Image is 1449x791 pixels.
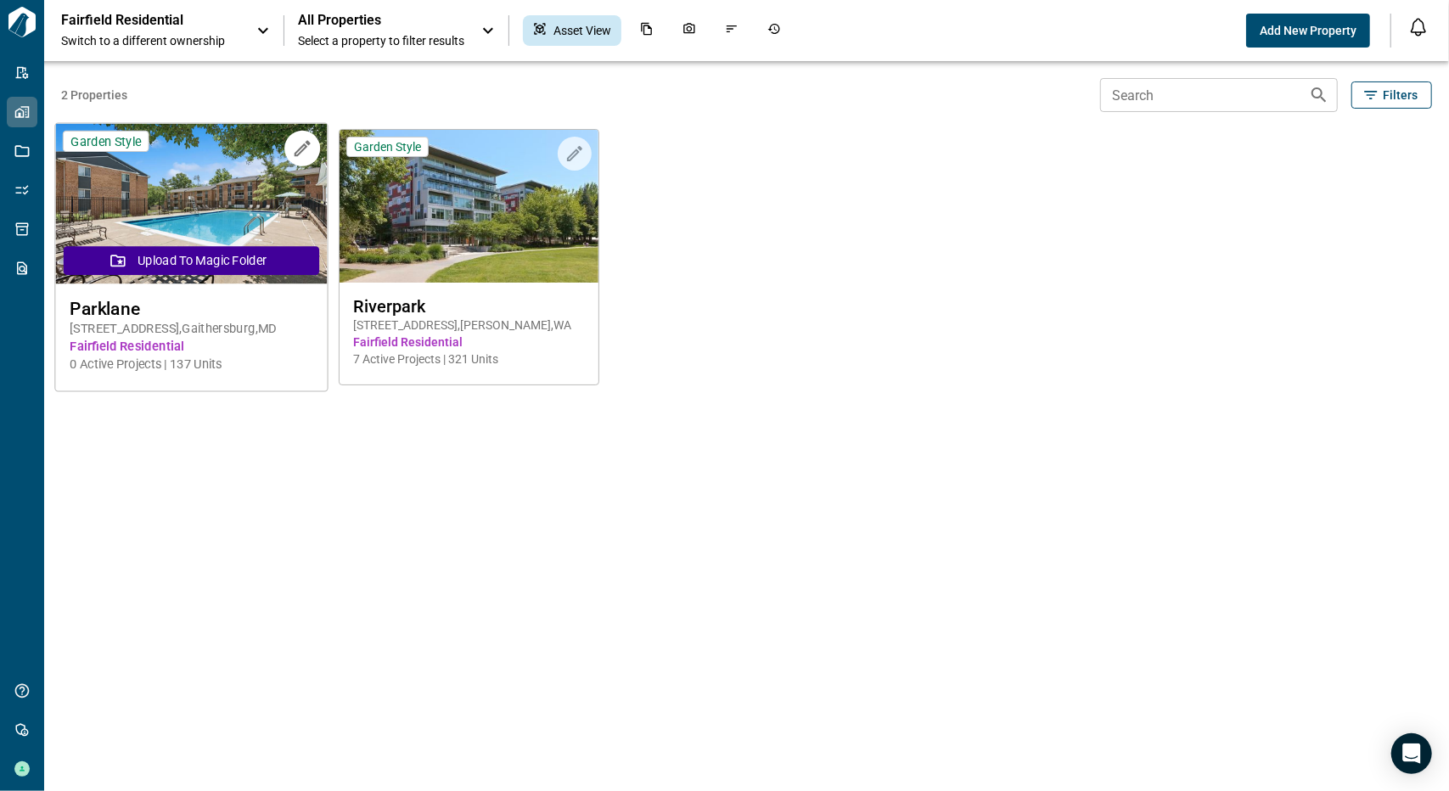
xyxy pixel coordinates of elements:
div: Documents [630,15,664,46]
span: Switch to a different ownership [61,32,239,49]
span: [STREET_ADDRESS] , [PERSON_NAME] , WA [353,317,585,334]
img: property-asset [55,124,327,284]
span: Filters [1383,87,1418,104]
span: Riverpark [353,296,585,317]
span: Fairfield Residential [70,338,313,356]
div: Job History [757,15,791,46]
div: Issues & Info [715,15,749,46]
span: All Properties [298,12,464,29]
span: Garden Style [70,133,141,149]
span: [STREET_ADDRESS] , Gaithersburg , MD [70,320,313,338]
button: Add New Property [1246,14,1370,48]
span: Garden Style [354,139,421,154]
span: Parklane [70,298,313,319]
div: Asset View [523,15,621,46]
span: Add New Property [1260,22,1356,39]
span: 0 Active Projects | 137 Units [70,356,313,373]
span: Fairfield Residential [353,334,585,351]
p: Fairfield Residential [61,12,214,29]
span: 7 Active Projects | 321 Units [353,351,585,367]
img: property-asset [340,130,598,283]
span: Select a property to filter results [298,32,464,49]
span: 2 Properties [61,87,1093,104]
button: Filters [1351,81,1432,109]
button: Upload to Magic Folder [64,246,319,275]
div: Photos [672,15,706,46]
button: Search properties [1302,78,1336,112]
div: Open Intercom Messenger [1391,733,1432,774]
button: Open notification feed [1405,14,1432,41]
span: Asset View [553,22,611,39]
